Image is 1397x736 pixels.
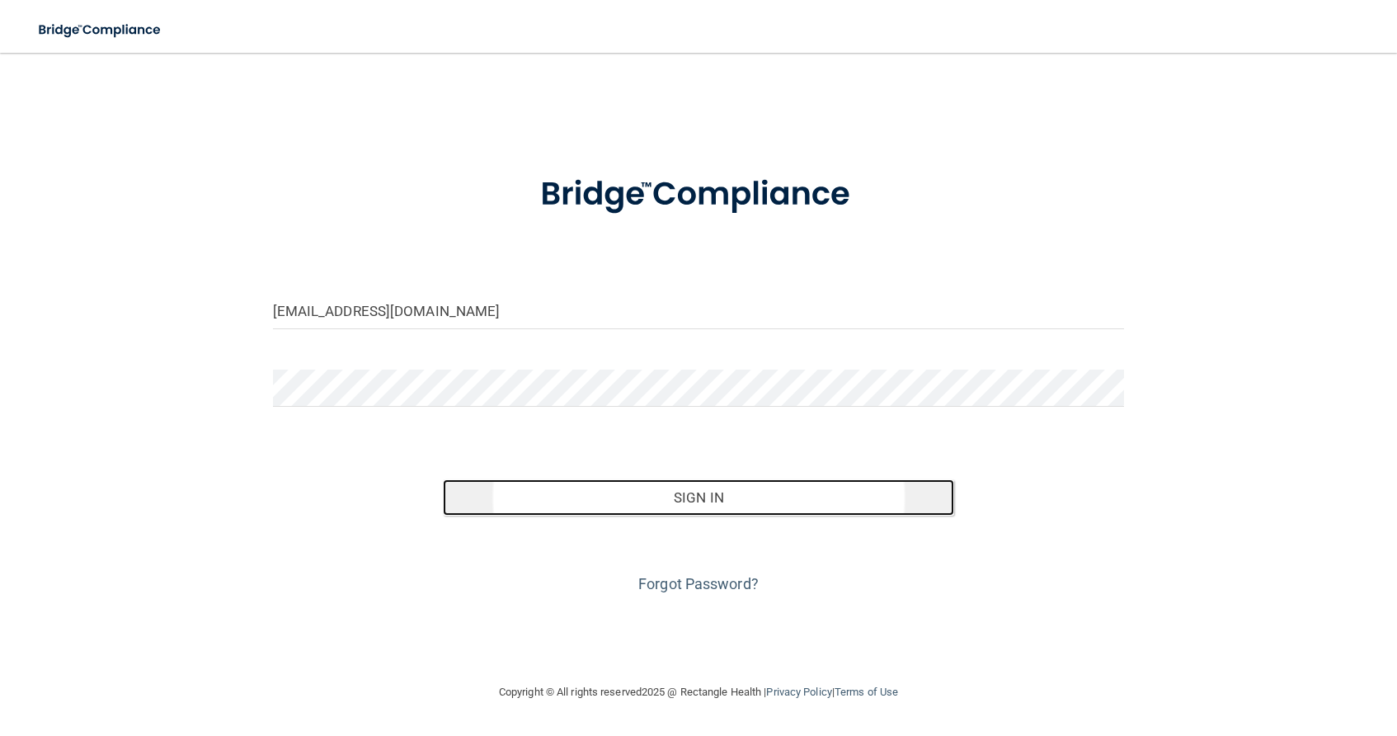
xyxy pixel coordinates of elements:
button: Sign In [443,479,954,516]
img: bridge_compliance_login_screen.278c3ca4.svg [25,13,176,47]
input: Email [273,292,1125,329]
a: Terms of Use [835,686,898,698]
div: Copyright © All rights reserved 2025 @ Rectangle Health | | [397,666,1000,719]
a: Privacy Policy [766,686,831,698]
a: Forgot Password? [638,575,759,592]
img: bridge_compliance_login_screen.278c3ca4.svg [506,152,891,238]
